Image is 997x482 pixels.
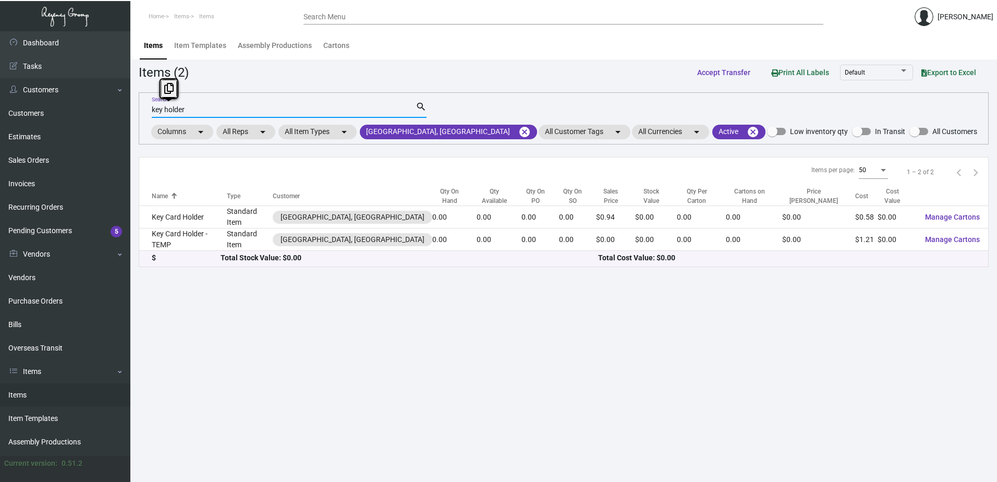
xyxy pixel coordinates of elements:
[811,165,855,175] div: Items per page:
[763,63,837,82] button: Print All Labels
[238,40,312,51] div: Assembly Productions
[521,206,559,228] td: 0.00
[915,7,933,26] img: admin@bootstrapmaster.com
[477,187,521,206] div: Qty Available
[278,125,357,139] mat-chip: All Item Types
[477,206,521,228] td: 0.00
[559,187,596,206] div: Qty On SO
[677,187,717,206] div: Qty Per Carton
[747,126,759,138] mat-icon: cancel
[921,68,976,77] span: Export to Excel
[635,206,677,228] td: $0.00
[139,206,227,228] td: Key Card Holder
[726,187,772,206] div: Cartons on Hand
[677,206,726,228] td: 0.00
[855,228,878,251] td: $1.21
[635,228,677,251] td: $0.00
[907,167,934,177] div: 1 – 2 of 2
[917,230,988,249] button: Manage Cartons
[227,228,273,251] td: Standard Item
[151,125,213,139] mat-chip: Columns
[878,206,917,228] td: $0.00
[281,234,424,245] div: [GEOGRAPHIC_DATA], [GEOGRAPHIC_DATA]
[635,187,667,206] div: Stock Value
[635,187,677,206] div: Stock Value
[913,63,984,82] button: Export to Excel
[559,206,596,228] td: 0.00
[790,125,848,138] span: Low inventory qty
[152,252,221,263] div: $
[938,11,993,22] div: [PERSON_NAME]
[878,187,907,206] div: Cost Value
[726,228,782,251] td: 0.00
[323,40,349,51] div: Cartons
[875,125,905,138] span: In Transit
[677,228,726,251] td: 0.00
[855,191,878,201] div: Cost
[227,191,240,201] div: Type
[360,125,537,139] mat-chip: [GEOGRAPHIC_DATA], [GEOGRAPHIC_DATA]
[149,13,164,20] span: Home
[518,126,531,138] mat-icon: cancel
[227,206,273,228] td: Standard Item
[432,187,467,206] div: Qty On Hand
[559,228,596,251] td: 0.00
[878,187,917,206] div: Cost Value
[967,164,984,180] button: Next page
[917,208,988,226] button: Manage Cartons
[144,40,163,51] div: Items
[174,13,189,20] span: Items
[521,187,559,206] div: Qty On PO
[596,206,635,228] td: $0.94
[726,206,782,228] td: 0.00
[689,63,759,82] button: Accept Transfer
[782,187,855,206] div: Price [PERSON_NAME]
[62,458,82,469] div: 0.51.2
[416,101,427,113] mat-icon: search
[477,187,512,206] div: Qty Available
[697,68,750,77] span: Accept Transfer
[139,63,189,82] div: Items (2)
[771,68,829,77] span: Print All Labels
[477,228,521,251] td: 0.00
[925,235,980,244] span: Manage Cartons
[612,126,624,138] mat-icon: arrow_drop_down
[521,187,550,206] div: Qty On PO
[845,69,865,76] span: Default
[677,187,726,206] div: Qty Per Carton
[152,191,168,201] div: Name
[432,187,477,206] div: Qty On Hand
[782,228,855,251] td: $0.00
[782,206,855,228] td: $0.00
[281,212,424,223] div: [GEOGRAPHIC_DATA], [GEOGRAPHIC_DATA]
[338,126,350,138] mat-icon: arrow_drop_down
[174,40,226,51] div: Item Templates
[559,187,587,206] div: Qty On SO
[782,187,846,206] div: Price [PERSON_NAME]
[194,126,207,138] mat-icon: arrow_drop_down
[951,164,967,180] button: Previous page
[152,191,227,201] div: Name
[221,252,598,263] div: Total Stock Value: $0.00
[690,126,703,138] mat-icon: arrow_drop_down
[257,126,269,138] mat-icon: arrow_drop_down
[596,228,635,251] td: $0.00
[273,187,432,206] th: Customer
[199,13,214,20] span: Items
[596,187,626,206] div: Sales Price
[216,125,275,139] mat-chip: All Reps
[227,191,273,201] div: Type
[539,125,630,139] mat-chip: All Customer Tags
[859,167,888,174] mat-select: Items per page:
[521,228,559,251] td: 0.00
[712,125,765,139] mat-chip: Active
[632,125,709,139] mat-chip: All Currencies
[859,166,866,174] span: 50
[726,187,782,206] div: Cartons on Hand
[596,187,635,206] div: Sales Price
[432,206,477,228] td: 0.00
[139,228,227,251] td: Key Card Holder - TEMP
[598,252,976,263] div: Total Cost Value: $0.00
[925,213,980,221] span: Manage Cartons
[855,206,878,228] td: $0.58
